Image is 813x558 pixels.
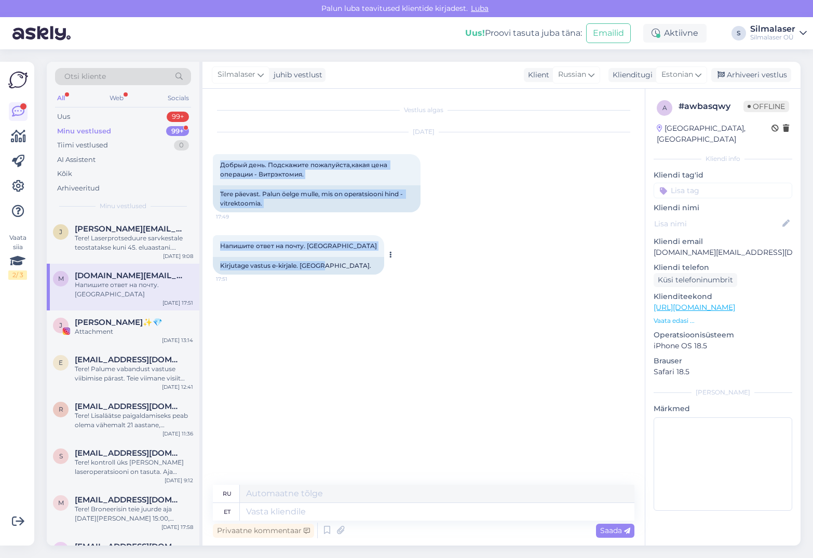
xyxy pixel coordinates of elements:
[662,104,667,112] span: a
[465,28,485,38] b: Uus!
[8,270,27,280] div: 2 / 3
[465,27,582,39] div: Proovi tasuta juba täna:
[75,280,193,299] div: Напишите ответ на почту. [GEOGRAPHIC_DATA]
[57,112,70,122] div: Uus
[218,69,255,80] span: Silmalaser
[58,499,64,507] span: m
[166,91,191,105] div: Socials
[600,526,630,535] span: Saada
[161,523,193,531] div: [DATE] 17:58
[679,100,743,113] div: # awbasqwy
[162,430,193,438] div: [DATE] 11:36
[654,303,735,312] a: [URL][DOMAIN_NAME]
[558,69,586,80] span: Russian
[216,213,255,221] span: 17:49
[468,4,492,13] span: Luba
[654,388,792,397] div: [PERSON_NAME]
[165,477,193,484] div: [DATE] 9:12
[75,505,193,523] div: Tere! Broneerisin teie juurde aja [DATE][PERSON_NAME] 15:00, sooviksin kellaaega muuta. Kas oleks...
[75,448,183,458] span: saints314@gmail.com
[166,126,189,137] div: 99+
[654,202,792,213] p: Kliendi nimi
[213,524,314,538] div: Privaatne kommentaar
[58,275,64,282] span: m
[269,70,322,80] div: juhib vestlust
[59,359,63,366] span: e
[220,242,377,250] span: Напишите ответ на почту. [GEOGRAPHIC_DATA]
[57,183,100,194] div: Arhiveeritud
[57,126,111,137] div: Minu vestlused
[224,503,231,521] div: et
[654,341,792,351] p: iPhone OS 18.5
[75,411,193,430] div: Tere! Lisaläätse paigaldamiseks peab olema vähemalt 21 aastane, läätsevahetusoperatsiooni jaoks e...
[75,271,183,280] span: mostova.pl@gmail.com
[524,70,549,80] div: Klient
[162,336,193,344] div: [DATE] 13:14
[8,233,27,280] div: Vaata siia
[654,183,792,198] input: Lisa tag
[75,495,183,505] span: michelsonkeithlin01@gmail.com
[743,101,789,112] span: Offline
[223,485,232,502] div: ru
[57,169,72,179] div: Kõik
[654,403,792,414] p: Märkmed
[75,234,193,252] div: Tere! Laserprotseduure sarvkestale teostatakse kuni 45. eluaastani. Läätsevahetusoperatsioone on ...
[654,262,792,273] p: Kliendi telefon
[59,321,62,329] span: J
[75,318,162,327] span: Janete Aas✨💎
[654,154,792,164] div: Kliendi info
[55,91,67,105] div: All
[163,252,193,260] div: [DATE] 9:08
[654,316,792,325] p: Vaata edasi ...
[8,70,28,90] img: Askly Logo
[57,140,108,151] div: Tiimi vestlused
[643,24,707,43] div: Aktiivne
[711,68,791,82] div: Arhiveeri vestlus
[654,236,792,247] p: Kliendi email
[657,123,771,145] div: [GEOGRAPHIC_DATA], [GEOGRAPHIC_DATA]
[107,91,126,105] div: Web
[75,542,183,551] span: kkallisma@gmail.com
[654,356,792,366] p: Brauser
[57,155,96,165] div: AI Assistent
[59,405,63,413] span: r
[731,26,746,40] div: S
[654,218,780,229] input: Lisa nimi
[75,458,193,477] div: Tere! kontroll üks [PERSON_NAME] laseroperatsiooni on tasuta. Aja broneerimiseks helistage 6750017.
[750,33,795,42] div: Silmalaser OÜ
[59,452,63,460] span: s
[162,383,193,391] div: [DATE] 12:41
[213,257,384,275] div: Kirjutage vastus e-kirjale. [GEOGRAPHIC_DATA].
[75,327,193,336] div: Attachment
[608,70,653,80] div: Klienditugi
[654,273,737,287] div: Küsi telefoninumbrit
[213,127,634,137] div: [DATE]
[654,366,792,377] p: Safari 18.5
[654,170,792,181] p: Kliendi tag'id
[216,275,255,283] span: 17:51
[100,201,146,211] span: Minu vestlused
[75,364,193,383] div: Tere! Palume vabandust vastuse viibimise pärast. Teie viimane visiit [PERSON_NAME] on olnud aasta...
[75,355,183,364] span: eve.sooneste@gmail.com
[654,330,792,341] p: Operatsioonisüsteem
[750,25,807,42] a: SilmalaserSilmalaser OÜ
[167,112,189,122] div: 99+
[75,402,183,411] span: reetraudsepp19@gmail.com
[59,228,62,236] span: j
[162,299,193,307] div: [DATE] 17:51
[654,247,792,258] p: [DOMAIN_NAME][EMAIL_ADDRESS][DOMAIN_NAME]
[75,224,183,234] span: jagus.heidi@gmail.com
[661,69,693,80] span: Estonian
[586,23,631,43] button: Emailid
[213,105,634,115] div: Vestlus algas
[213,185,421,212] div: Tere päevast. Palun öelge mulle, mis on operatsiooni hind - vitrektoomia.
[750,25,795,33] div: Silmalaser
[654,291,792,302] p: Klienditeekond
[64,71,106,82] span: Otsi kliente
[220,161,389,178] span: Добрый день. Подскажите пожалуйста,какая цена операции - Витрэктомия.
[174,140,189,151] div: 0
